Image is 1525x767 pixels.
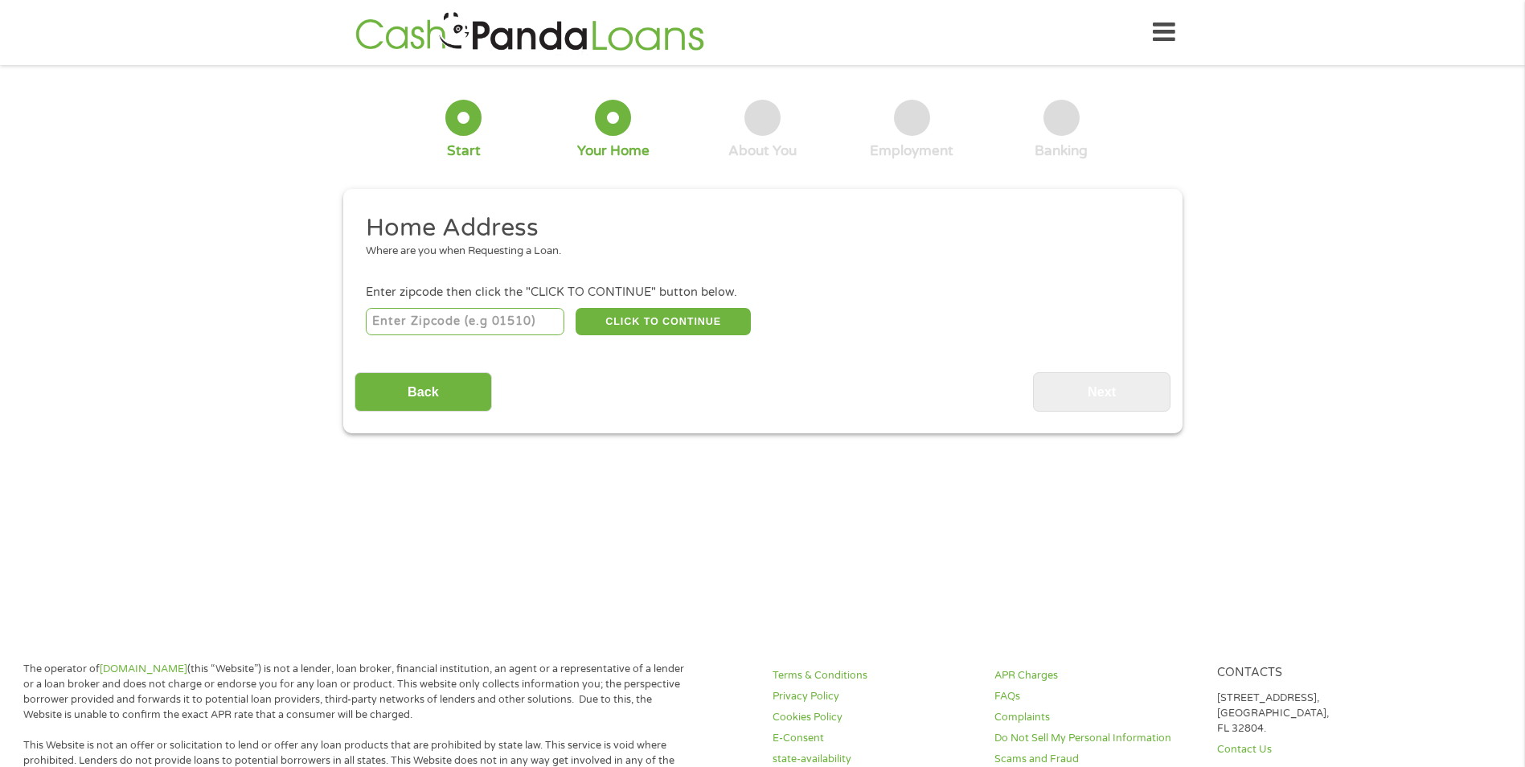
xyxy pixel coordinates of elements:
a: [DOMAIN_NAME] [100,662,187,675]
p: [STREET_ADDRESS], [GEOGRAPHIC_DATA], FL 32804. [1217,691,1420,736]
a: Contact Us [1217,742,1420,757]
div: Start [447,142,481,160]
img: GetLoanNow Logo [351,10,709,55]
a: Terms & Conditions [773,668,975,683]
a: Complaints [994,710,1197,725]
a: Privacy Policy [773,689,975,704]
button: CLICK TO CONTINUE [576,308,751,335]
input: Next [1033,372,1170,412]
input: Back [355,372,492,412]
div: About You [728,142,797,160]
input: Enter Zipcode (e.g 01510) [366,308,564,335]
div: Banking [1035,142,1088,160]
a: APR Charges [994,668,1197,683]
h2: Home Address [366,212,1147,244]
a: Do Not Sell My Personal Information [994,731,1197,746]
a: Cookies Policy [773,710,975,725]
div: Employment [870,142,953,160]
h4: Contacts [1217,666,1420,681]
a: FAQs [994,689,1197,704]
div: Where are you when Requesting a Loan. [366,244,1147,260]
div: Your Home [577,142,650,160]
div: Enter zipcode then click the "CLICK TO CONTINUE" button below. [366,284,1158,301]
p: The operator of (this “Website”) is not a lender, loan broker, financial institution, an agent or... [23,662,691,723]
a: E-Consent [773,731,975,746]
